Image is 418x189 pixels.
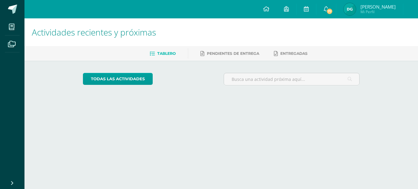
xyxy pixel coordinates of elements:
[224,73,360,85] input: Busca una actividad próxima aquí...
[344,3,356,15] img: 9498c08ba9db28462a4a73556da1faf4.png
[32,26,156,38] span: Actividades recientes y próximas
[326,8,333,15] span: 77
[280,51,308,56] span: Entregadas
[207,51,259,56] span: Pendientes de entrega
[360,9,396,14] span: Mi Perfil
[83,73,153,85] a: todas las Actividades
[150,49,176,59] a: Tablero
[157,51,176,56] span: Tablero
[360,4,396,10] span: [PERSON_NAME]
[274,49,308,59] a: Entregadas
[200,49,259,59] a: Pendientes de entrega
